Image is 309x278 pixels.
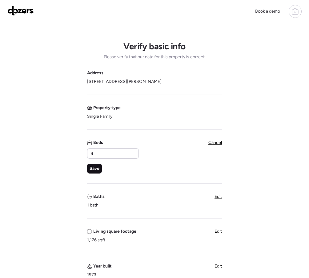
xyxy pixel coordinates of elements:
span: Living square footage [93,228,136,235]
span: Property type [93,105,121,111]
span: Cancel [208,140,222,145]
span: 1,176 sqft [87,237,105,243]
span: Beds [93,140,103,146]
span: Edit [215,194,222,199]
span: Save [90,166,99,172]
span: Single Family [87,113,112,120]
span: Year built [93,263,112,269]
span: Edit [215,264,222,269]
span: 1973 [87,272,96,278]
h1: Verify basic info [123,41,185,51]
span: Address [87,70,103,76]
span: Book a demo [255,9,280,14]
span: Edit [215,229,222,234]
span: 1 bath [87,202,98,208]
img: Logo [7,6,34,16]
span: Baths [93,194,105,200]
span: [STREET_ADDRESS][PERSON_NAME] [87,79,162,85]
span: Please verify that our data for this property is correct. [104,54,206,60]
